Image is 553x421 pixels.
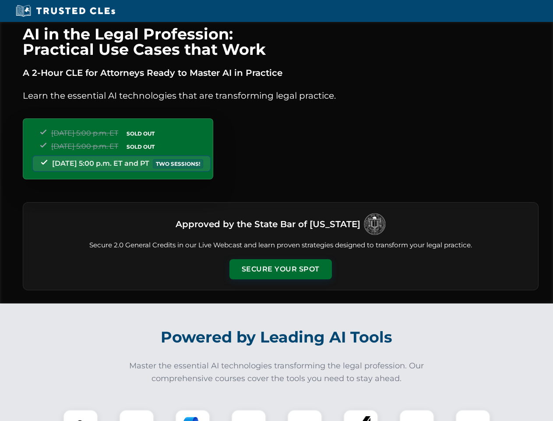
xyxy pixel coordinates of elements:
p: Master the essential AI technologies transforming the legal profession. Our comprehensive courses... [123,360,430,385]
img: Logo [364,213,386,235]
p: Secure 2.0 General Credits in our Live Webcast and learn proven strategies designed to transform ... [34,240,528,250]
span: [DATE] 5:00 p.m. ET [51,142,118,150]
img: Trusted CLEs [13,4,118,18]
span: SOLD OUT [123,129,158,138]
span: [DATE] 5:00 p.m. ET [51,129,118,137]
span: SOLD OUT [123,142,158,151]
p: Learn the essential AI technologies that are transforming legal practice. [23,89,539,103]
h2: Powered by Leading AI Tools [34,322,519,353]
h1: AI in the Legal Profession: Practical Use Cases that Work [23,26,539,57]
button: Secure Your Spot [229,259,332,279]
h3: Approved by the State Bar of [US_STATE] [176,216,360,232]
p: A 2-Hour CLE for Attorneys Ready to Master AI in Practice [23,66,539,80]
